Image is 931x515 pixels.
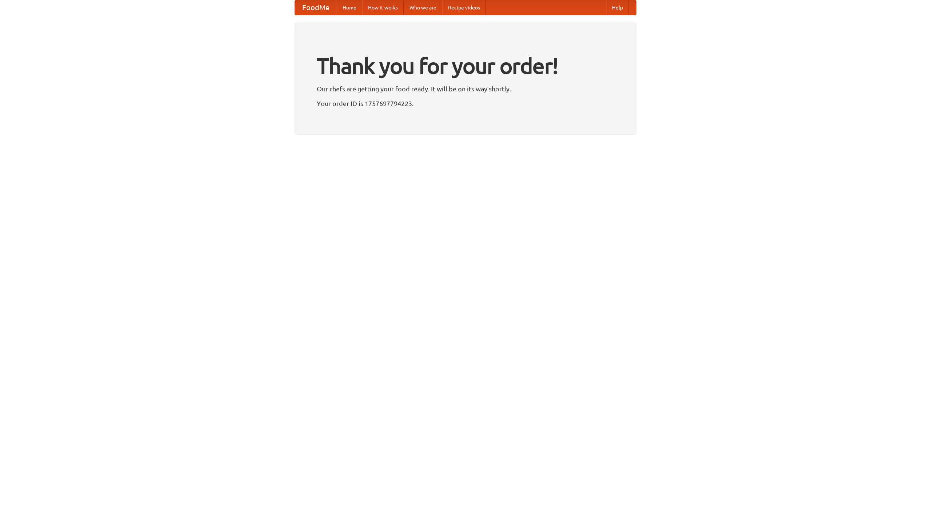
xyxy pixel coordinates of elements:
a: Who we are [404,0,442,15]
a: How it works [362,0,404,15]
h1: Thank you for your order! [317,48,614,83]
a: Home [337,0,362,15]
p: Your order ID is 1757697794223. [317,98,614,109]
a: Help [606,0,629,15]
p: Our chefs are getting your food ready. It will be on its way shortly. [317,83,614,94]
a: FoodMe [295,0,337,15]
a: Recipe videos [442,0,486,15]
